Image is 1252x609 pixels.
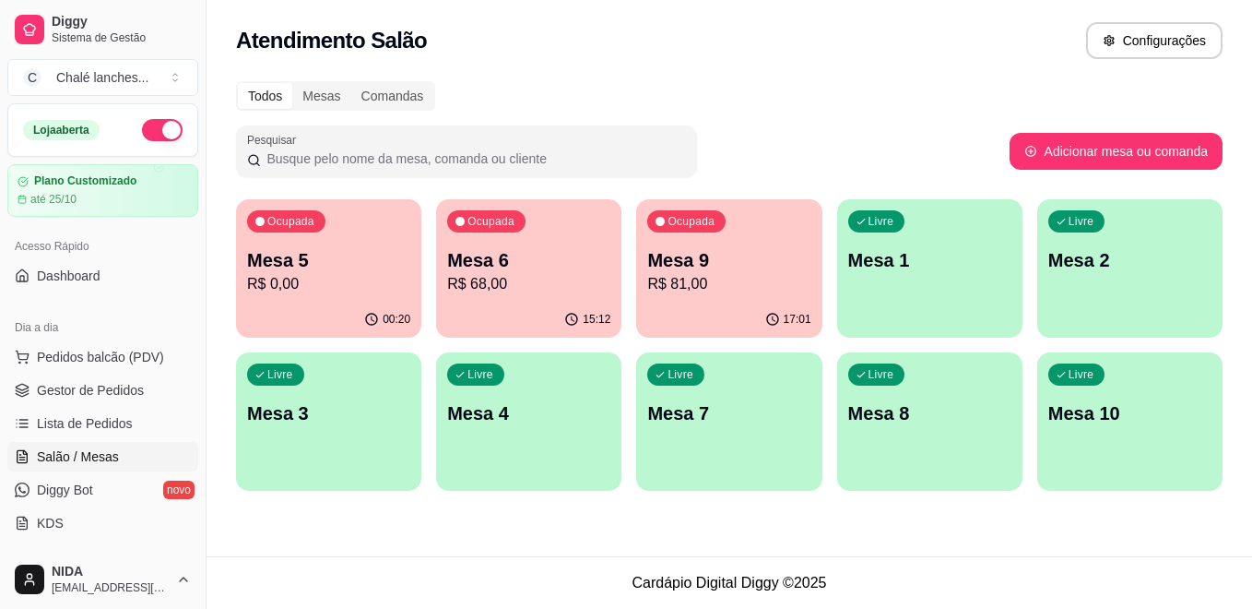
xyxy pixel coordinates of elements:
[30,192,77,207] article: até 25/10
[37,448,119,466] span: Salão / Mesas
[247,273,410,295] p: R$ 0,00
[1037,199,1222,338] button: LivreMesa 2
[23,68,41,87] span: C
[56,68,148,87] div: Chalé lanches ...
[7,376,198,405] a: Gestor de Pedidos
[52,564,169,580] span: NIDA
[236,199,421,338] button: OcupadaMesa 5R$ 0,0000:20
[23,120,100,140] div: Loja aberta
[1048,247,1211,273] p: Mesa 2
[868,367,894,382] p: Livre
[837,199,1022,338] button: LivreMesa 1
[52,580,169,595] span: [EMAIL_ADDRESS][DOMAIN_NAME]
[436,199,621,338] button: OcupadaMesa 6R$ 68,0015:12
[7,409,198,438] a: Lista de Pedidos
[7,59,198,96] button: Select a team
[1069,214,1094,229] p: Livre
[7,557,198,602] button: NIDA[EMAIL_ADDRESS][DOMAIN_NAME]
[52,30,191,45] span: Sistema de Gestão
[467,214,514,229] p: Ocupada
[7,508,198,538] a: KDS
[7,342,198,372] button: Pedidos balcão (PDV)
[467,367,493,382] p: Livre
[647,273,810,295] p: R$ 81,00
[447,273,610,295] p: R$ 68,00
[37,348,164,366] span: Pedidos balcão (PDV)
[7,7,198,52] a: DiggySistema de Gestão
[238,83,292,109] div: Todos
[351,83,434,109] div: Comandas
[261,149,686,168] input: Pesquisar
[247,247,410,273] p: Mesa 5
[236,26,427,55] h2: Atendimento Salão
[647,400,810,426] p: Mesa 7
[447,400,610,426] p: Mesa 4
[7,442,198,472] a: Salão / Mesas
[37,514,64,532] span: KDS
[37,481,93,499] span: Diggy Bot
[207,556,1252,609] footer: Cardápio Digital Diggy © 2025
[1086,22,1222,59] button: Configurações
[37,414,133,433] span: Lista de Pedidos
[7,232,198,261] div: Acesso Rápido
[636,199,821,338] button: OcupadaMesa 9R$ 81,0017:01
[7,164,198,217] a: Plano Customizadoaté 25/10
[7,313,198,342] div: Dia a dia
[848,247,1011,273] p: Mesa 1
[7,475,198,505] a: Diggy Botnovo
[7,261,198,291] a: Dashboard
[1069,367,1094,382] p: Livre
[247,132,302,148] label: Pesquisar
[383,312,410,327] p: 00:20
[837,352,1022,491] button: LivreMesa 8
[667,214,715,229] p: Ocupada
[784,312,811,327] p: 17:01
[436,352,621,491] button: LivreMesa 4
[647,247,810,273] p: Mesa 9
[37,381,144,400] span: Gestor de Pedidos
[868,214,894,229] p: Livre
[667,367,693,382] p: Livre
[34,174,136,188] article: Plano Customizado
[236,352,421,491] button: LivreMesa 3
[267,214,314,229] p: Ocupada
[37,267,100,285] span: Dashboard
[52,14,191,30] span: Diggy
[1048,400,1211,426] p: Mesa 10
[1037,352,1222,491] button: LivreMesa 10
[267,367,293,382] p: Livre
[142,119,183,141] button: Alterar Status
[1010,133,1222,170] button: Adicionar mesa ou comanda
[447,247,610,273] p: Mesa 6
[848,400,1011,426] p: Mesa 8
[247,400,410,426] p: Mesa 3
[292,83,350,109] div: Mesas
[636,352,821,491] button: LivreMesa 7
[583,312,610,327] p: 15:12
